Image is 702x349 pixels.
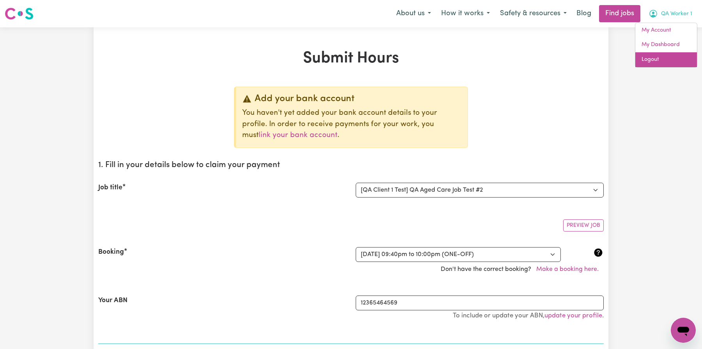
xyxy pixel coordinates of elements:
[453,312,604,319] small: To include or update your ABN, .
[98,160,604,170] h2: 1. Fill in your details below to claim your payment
[98,296,128,306] label: Your ABN
[572,5,596,22] a: Blog
[643,5,697,22] button: My Account
[544,312,602,319] a: update your profile
[5,5,34,23] a: Careseekers logo
[599,5,640,22] a: Find jobs
[563,219,604,231] button: Preview Job
[98,49,604,68] h1: Submit Hours
[242,108,461,141] p: You haven't yet added your bank account details to your profile. In order to receive payments for...
[671,318,696,343] iframe: Button to launch messaging window
[5,7,34,21] img: Careseekers logo
[661,10,692,18] span: QA Worker 1
[635,23,697,38] a: My Account
[436,5,495,22] button: How it works
[391,5,436,22] button: About us
[242,93,461,105] div: Add your bank account
[259,132,337,139] a: link your bank account
[441,266,604,272] span: Don't have the correct booking?
[635,52,697,67] a: Logout
[635,23,697,68] div: My Account
[531,262,604,277] button: Make a booking here.
[495,5,572,22] button: Safety & resources
[98,183,122,193] label: Job title
[98,247,124,257] label: Booking
[635,37,697,52] a: My Dashboard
